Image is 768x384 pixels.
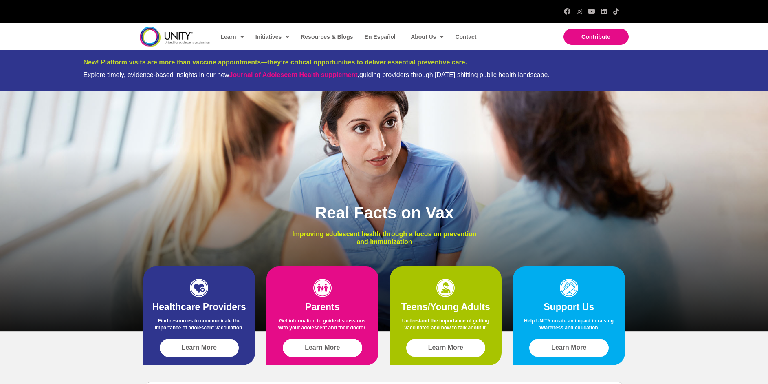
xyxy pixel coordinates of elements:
img: unity-logo-dark [140,27,210,47]
a: Instagram [576,8,583,15]
a: LinkedIn [601,8,607,15]
p: Help UNITY create an impact in raising awareness and education. [521,317,617,335]
a: TikTok [613,8,619,15]
p: Get information to guide discussions with your adolescent and their doctor. [275,317,370,335]
h2: Support Us [521,301,617,313]
a: About Us [407,27,447,46]
span: New! Platform visits are more than vaccine appointments—they’re critical opportunities to deliver... [84,59,467,66]
h2: Healthcare Providers [152,301,247,313]
span: Resources & Blogs [301,33,353,40]
span: Learn More [182,344,217,351]
h2: Parents [275,301,370,313]
img: icon-parents-1 [313,279,332,297]
div: Explore timely, evidence-based insights in our new guiding providers through [DATE] shifting publ... [84,71,685,79]
a: Learn More [529,339,609,357]
a: Contact [451,27,480,46]
strong: , [229,71,359,78]
img: icon-support-1 [560,279,578,297]
span: En Español [365,33,396,40]
span: Initiatives [255,31,290,43]
a: En Español [361,27,399,46]
a: Learn More [283,339,362,357]
a: YouTube [588,8,595,15]
span: Learn [221,31,244,43]
a: Resources & Blogs [297,27,356,46]
img: icon-HCP-1 [190,279,208,297]
span: Contribute [581,33,610,40]
a: Journal of Adolescent Health supplement [229,71,358,78]
img: icon-teens-1 [436,279,455,297]
p: Find resources to communicate the importance of adolescent vaccination. [152,317,247,335]
a: Learn More [406,339,486,357]
a: Learn More [160,339,239,357]
p: Improving adolescent health through a focus on prevention and immunization [286,230,483,246]
span: Learn More [305,344,340,351]
span: Contact [455,33,476,40]
span: Real Facts on Vax [315,204,453,222]
span: Learn More [428,344,463,351]
a: Facebook [564,8,570,15]
p: Understand the importance of getting vaccinated and how to talk about it. [398,317,494,335]
a: Contribute [563,29,629,45]
h2: Teens/Young Adults [398,301,494,313]
span: About Us [411,31,444,43]
span: Learn More [551,344,586,351]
